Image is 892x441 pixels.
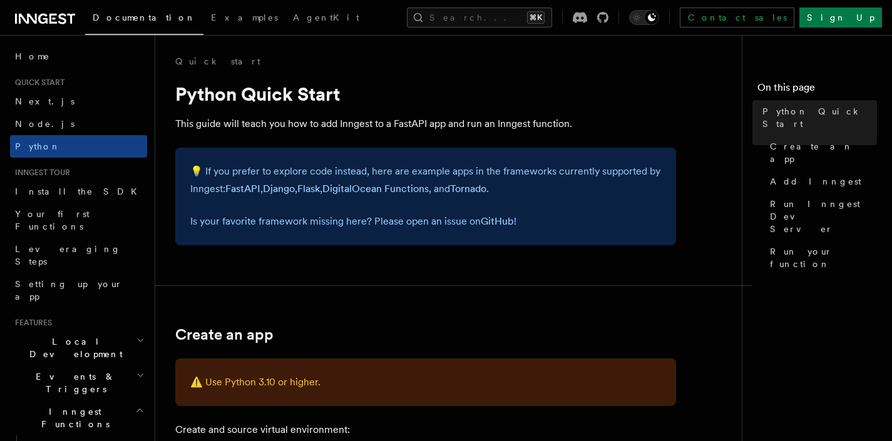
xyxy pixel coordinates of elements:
span: Install the SDK [15,186,145,196]
a: Django [263,183,295,195]
a: Run Inngest Dev Server [765,193,877,240]
span: Python Quick Start [762,105,877,130]
span: Events & Triggers [10,370,136,395]
span: Features [10,318,52,328]
span: Node.js [15,119,74,129]
a: Python [10,135,147,158]
span: Documentation [93,13,196,23]
a: Flask [297,183,320,195]
a: Quick start [175,55,260,68]
span: Create an app [770,140,877,165]
button: Events & Triggers [10,365,147,400]
a: Add Inngest [765,170,877,193]
a: Create an app [765,135,877,170]
h4: On this page [757,80,877,100]
p: ⚠️ Use Python 3.10 or higher. [190,373,661,391]
button: Local Development [10,330,147,365]
p: Create and source virtual environment: [175,421,676,438]
p: This guide will teach you how to add Inngest to a FastAPI app and run an Inngest function. [175,115,676,133]
span: Inngest Functions [10,405,135,430]
p: 💡 If you prefer to explore code instead, here are example apps in the frameworks currently suppor... [190,163,661,198]
a: Documentation [85,4,203,35]
a: DigitalOcean Functions [322,183,429,195]
span: AgentKit [293,13,359,23]
button: Inngest Functions [10,400,147,435]
span: Local Development [10,335,136,360]
span: Next.js [15,96,74,106]
a: Python Quick Start [757,100,877,135]
a: Examples [203,4,285,34]
button: Search...⌘K [407,8,552,28]
span: Python [15,141,61,151]
span: Home [15,50,50,63]
a: Node.js [10,113,147,135]
span: Run Inngest Dev Server [770,198,877,235]
a: Home [10,45,147,68]
button: Toggle dark mode [629,10,659,25]
span: Add Inngest [770,175,861,188]
h1: Python Quick Start [175,83,676,105]
a: Run your function [765,240,877,275]
span: Quick start [10,78,64,88]
span: Setting up your app [15,279,123,302]
a: GitHub [481,215,514,227]
a: Create an app [175,326,274,343]
a: Your first Functions [10,203,147,238]
a: Contact sales [680,8,794,28]
span: Your first Functions [15,209,90,231]
p: Is your favorite framework missing here? Please open an issue on ! [190,213,661,230]
a: FastAPI [225,183,260,195]
span: Inngest tour [10,168,70,178]
a: Tornado [450,183,486,195]
span: Run your function [770,245,877,270]
a: Leveraging Steps [10,238,147,273]
a: AgentKit [285,4,367,34]
a: Next.js [10,90,147,113]
a: Setting up your app [10,273,147,308]
span: Leveraging Steps [15,244,121,266]
span: Examples [211,13,278,23]
a: Install the SDK [10,180,147,203]
kbd: ⌘K [527,11,545,24]
a: Sign Up [799,8,882,28]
